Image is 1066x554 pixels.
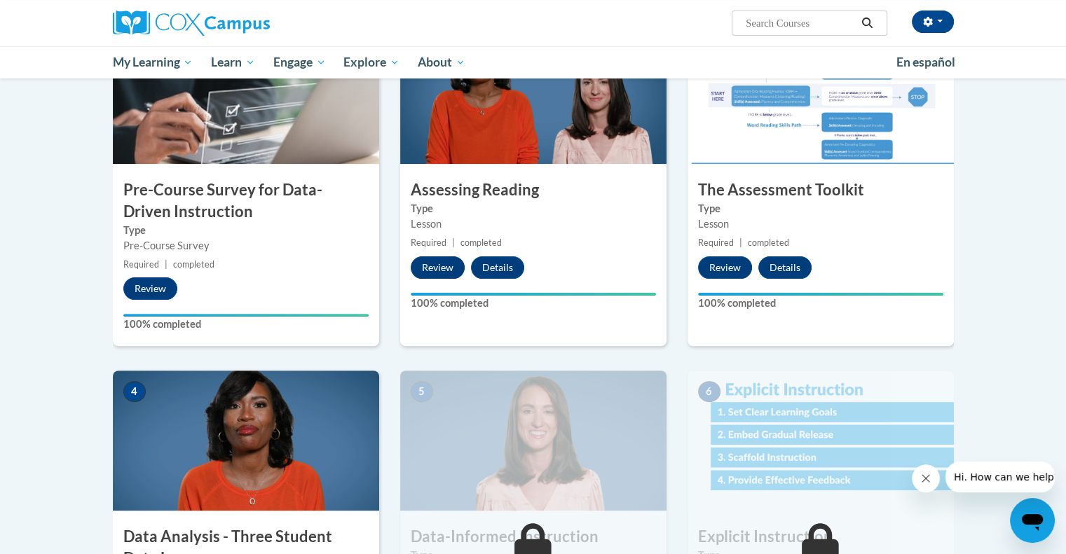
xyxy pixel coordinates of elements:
[856,15,877,32] button: Search
[123,317,369,332] label: 100% completed
[400,526,667,548] h3: Data-Informed Instruction
[1010,498,1055,543] iframe: Button to launch messaging window
[400,24,667,164] img: Course Image
[411,293,656,296] div: Your progress
[471,256,524,279] button: Details
[688,24,954,164] img: Course Image
[92,46,975,78] div: Main menu
[211,54,255,71] span: Learn
[945,462,1055,492] iframe: Message from company
[688,526,954,548] h3: Explicit Instruction
[123,314,369,317] div: Your progress
[452,237,455,248] span: |
[411,296,656,311] label: 100% completed
[887,48,964,77] a: En español
[113,11,270,36] img: Cox Campus
[896,55,955,69] span: En español
[113,371,379,511] img: Course Image
[273,54,326,71] span: Engage
[698,256,752,279] button: Review
[698,216,943,232] div: Lesson
[123,238,369,254] div: Pre-Course Survey
[409,46,474,78] a: About
[113,179,379,223] h3: Pre-Course Survey for Data-Driven Instruction
[202,46,264,78] a: Learn
[411,256,465,279] button: Review
[123,277,177,300] button: Review
[739,237,742,248] span: |
[400,371,667,511] img: Course Image
[688,371,954,511] img: Course Image
[173,259,214,270] span: completed
[698,293,943,296] div: Your progress
[418,54,465,71] span: About
[113,24,379,164] img: Course Image
[113,11,379,36] a: Cox Campus
[411,381,433,402] span: 5
[264,46,335,78] a: Engage
[400,179,667,201] h3: Assessing Reading
[334,46,409,78] a: Explore
[104,46,203,78] a: My Learning
[343,54,399,71] span: Explore
[912,11,954,33] button: Account Settings
[758,256,812,279] button: Details
[123,223,369,238] label: Type
[748,237,789,248] span: completed
[698,201,943,216] label: Type
[912,464,940,492] iframe: Close message
[411,237,446,248] span: Required
[744,15,856,32] input: Search Courses
[165,259,168,270] span: |
[460,237,502,248] span: completed
[698,296,943,311] label: 100% completed
[698,381,720,402] span: 6
[123,381,146,402] span: 4
[688,179,954,201] h3: The Assessment Toolkit
[123,259,159,270] span: Required
[411,201,656,216] label: Type
[112,54,193,71] span: My Learning
[411,216,656,232] div: Lesson
[8,10,114,21] span: Hi. How can we help?
[698,237,734,248] span: Required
